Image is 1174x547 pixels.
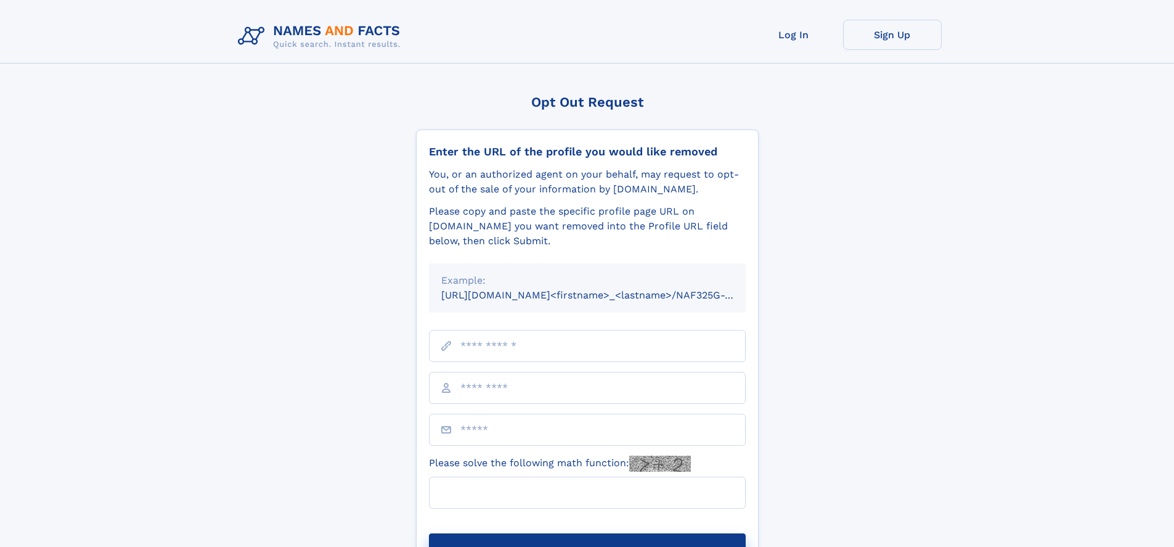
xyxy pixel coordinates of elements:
[416,94,759,110] div: Opt Out Request
[441,273,733,288] div: Example:
[429,145,746,158] div: Enter the URL of the profile you would like removed
[744,20,843,50] a: Log In
[233,20,410,53] img: Logo Names and Facts
[429,456,691,472] label: Please solve the following math function:
[429,204,746,249] div: Please copy and paste the specific profile page URL on [DOMAIN_NAME] you want removed into the Pr...
[843,20,942,50] a: Sign Up
[441,289,769,301] small: [URL][DOMAIN_NAME]<firstname>_<lastname>/NAF325G-xxxxxxxx
[429,167,746,197] div: You, or an authorized agent on your behalf, may request to opt-out of the sale of your informatio...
